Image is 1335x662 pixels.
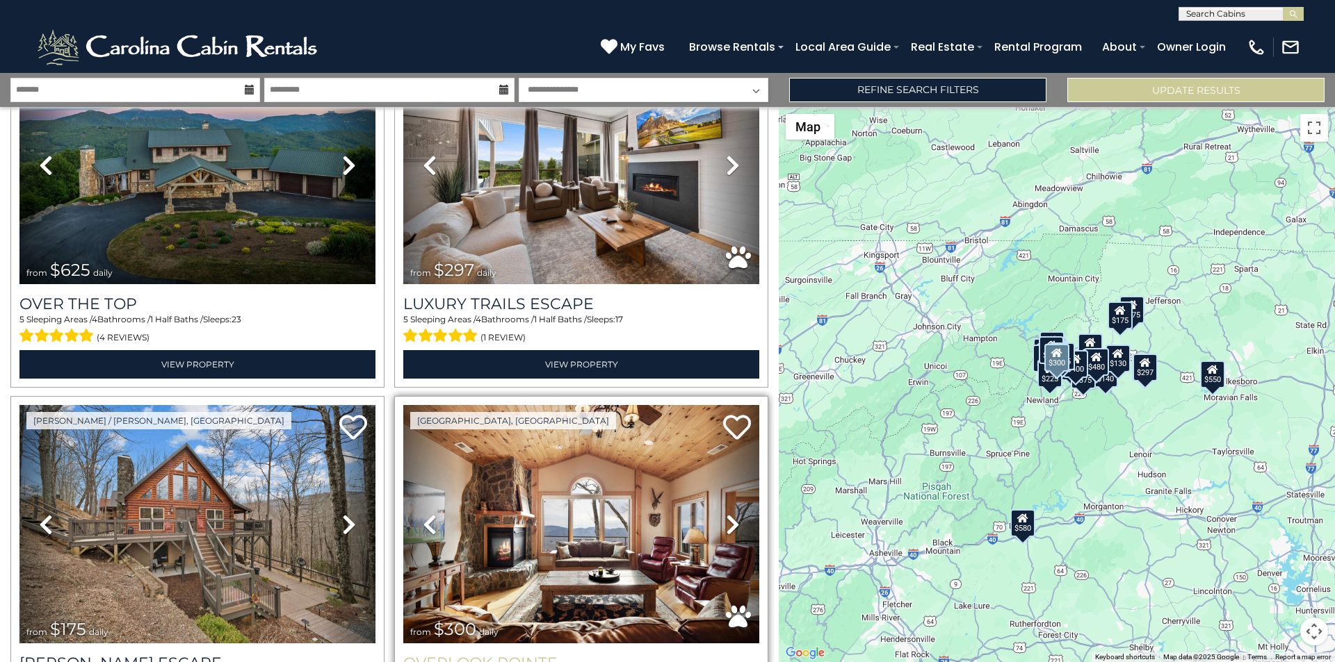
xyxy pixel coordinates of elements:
span: $300 [434,619,476,639]
span: My Favs [620,38,665,56]
span: 23 [232,314,241,324]
a: Over The Top [19,295,375,313]
div: $349 [1078,333,1103,361]
div: $425 [1039,336,1064,363]
span: daily [479,627,499,637]
div: $625 [1050,342,1075,370]
span: from [410,627,431,637]
span: 17 [615,314,623,324]
span: $297 [434,260,474,280]
div: Sleeping Areas / Bathrooms / Sleeps: [19,313,375,347]
img: Google [782,644,828,662]
a: Real Estate [904,35,981,59]
a: Terms [1247,653,1267,661]
a: Local Area Guide [788,35,898,59]
img: thumbnail_167153549.jpeg [19,46,375,284]
span: $625 [50,260,90,280]
span: daily [93,267,113,278]
span: 1 Half Baths / [534,314,587,324]
button: Toggle fullscreen view [1300,114,1328,142]
a: About [1095,35,1144,59]
div: $480 [1084,347,1109,375]
div: $125 [1039,331,1065,358]
button: Keyboard shortcuts [1095,652,1155,662]
span: from [410,267,431,278]
a: Open this area in Google Maps (opens a new window) [782,644,828,662]
span: Map [795,119,820,134]
span: $175 [50,619,86,639]
span: 5 [19,314,24,324]
span: 5 [403,314,408,324]
span: 4 [92,314,97,324]
img: mail-regular-white.png [1281,38,1300,57]
span: daily [477,267,496,278]
div: Sleeping Areas / Bathrooms / Sleeps: [403,313,759,347]
div: $225 [1037,360,1062,388]
img: thumbnail_163477009.jpeg [403,405,759,643]
span: from [26,267,47,278]
a: Rental Program [987,35,1089,59]
span: 1 Half Baths / [150,314,203,324]
a: Luxury Trails Escape [403,295,759,313]
div: $175 [1108,301,1133,329]
a: Refine Search Filters [789,78,1046,102]
button: Update Results [1067,78,1325,102]
div: $175 [1119,295,1144,323]
a: [GEOGRAPHIC_DATA], [GEOGRAPHIC_DATA] [410,412,616,429]
div: $230 [1033,344,1058,372]
span: daily [89,627,108,637]
span: 4 [476,314,481,324]
img: thumbnail_168122159.jpeg [19,405,375,643]
a: Add to favorites [339,413,367,443]
div: $550 [1200,360,1225,388]
span: from [26,627,47,637]
span: (1 review) [480,329,526,347]
div: $130 [1106,345,1131,372]
div: $400 [1063,349,1088,377]
a: My Favs [601,38,668,56]
div: $140 [1093,359,1118,387]
a: Browse Rentals [682,35,782,59]
a: View Property [403,350,759,379]
a: [PERSON_NAME] / [PERSON_NAME], [GEOGRAPHIC_DATA] [26,412,291,429]
img: White-1-2.png [35,26,323,68]
a: View Property [19,350,375,379]
span: Map data ©2025 Google [1163,653,1239,661]
div: $375 [1071,361,1096,388]
img: thumbnail_168695581.jpeg [403,46,759,284]
div: $300 [1044,344,1069,372]
div: $297 [1133,354,1158,381]
a: Report a map error [1275,653,1331,661]
button: Change map style [786,114,834,140]
div: $580 [1010,508,1035,536]
button: Map camera controls [1300,618,1328,645]
img: phone-regular-white.png [1247,38,1266,57]
span: (4 reviews) [97,329,149,347]
a: Owner Login [1150,35,1233,59]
